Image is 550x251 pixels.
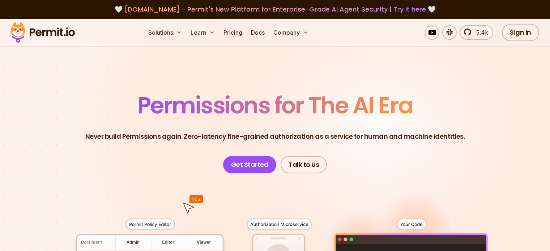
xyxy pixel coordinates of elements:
[460,25,493,40] a: 5.4k
[124,5,426,14] span: [DOMAIN_NAME] - Permit's New Platform for Enterprise-Grade AI Agent Security |
[472,28,488,37] span: 5.4k
[502,24,539,41] a: Sign In
[145,25,185,40] button: Solutions
[17,4,533,14] div: 🤍 🤍
[137,89,413,121] span: Permissions for The AI Era
[85,131,465,142] p: Never build Permissions again. Zero-latency fine-grained authorization as a service for human and...
[281,156,327,173] a: Talk to Us
[270,25,311,40] button: Company
[188,25,218,40] button: Learn
[393,5,426,14] a: Try it here
[221,25,245,40] a: Pricing
[223,156,277,173] a: Get Started
[248,25,268,40] a: Docs
[7,20,78,45] img: Permit logo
